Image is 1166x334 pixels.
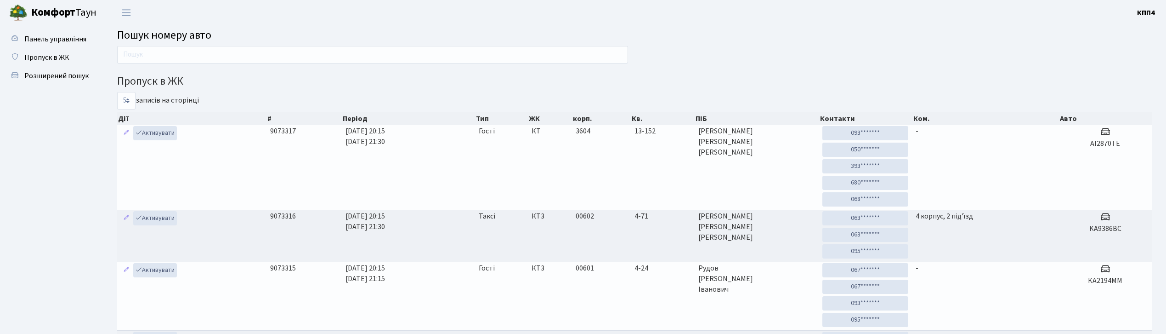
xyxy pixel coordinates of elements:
a: Активувати [133,211,177,225]
span: 4-24 [634,263,691,274]
span: - [916,263,918,273]
span: Таун [31,5,96,21]
span: Гості [479,126,495,137]
span: [PERSON_NAME] [PERSON_NAME] [PERSON_NAME] [698,211,815,243]
span: 4-71 [634,211,691,222]
h5: АІ2870ТЕ [1062,139,1149,148]
th: Кв. [631,112,695,125]
a: Редагувати [121,263,132,277]
span: [DATE] 20:15 [DATE] 21:15 [345,263,385,284]
span: КТ3 [532,211,568,222]
th: # [266,112,342,125]
th: ЖК [528,112,572,125]
a: КПП4 [1137,7,1155,18]
span: КТ [532,126,568,137]
select: записів на сторінці [117,92,136,109]
h4: Пропуск в ЖК [117,75,1152,88]
span: КТ3 [532,263,568,274]
input: Пошук [117,46,628,63]
span: 9073315 [270,263,296,273]
span: [PERSON_NAME] [PERSON_NAME] [PERSON_NAME] [698,126,815,158]
span: Рудов [PERSON_NAME] Іванович [698,263,815,295]
span: [DATE] 20:15 [DATE] 21:30 [345,211,385,232]
th: корп. [572,112,631,125]
span: Таксі [479,211,495,222]
span: Пропуск в ЖК [24,52,69,63]
span: Панель управління [24,34,86,44]
span: Розширений пошук [24,71,89,81]
th: Авто [1059,112,1153,125]
th: Період [342,112,475,125]
span: Гості [479,263,495,274]
th: Контакти [819,112,912,125]
span: 00602 [576,211,594,221]
th: Тип [475,112,528,125]
span: 00601 [576,263,594,273]
th: ПІБ [695,112,819,125]
span: 3604 [576,126,590,136]
span: 9073316 [270,211,296,221]
a: Розширений пошук [5,67,96,85]
span: Пошук номеру авто [117,27,211,43]
a: Пропуск в ЖК [5,48,96,67]
label: записів на сторінці [117,92,199,109]
a: Редагувати [121,211,132,225]
span: [DATE] 20:15 [DATE] 21:30 [345,126,385,147]
b: КПП4 [1137,8,1155,18]
a: Активувати [133,126,177,140]
button: Переключити навігацію [115,5,138,20]
h5: КА2194ММ [1062,276,1149,285]
span: 9073317 [270,126,296,136]
span: 13-152 [634,126,691,137]
img: logo.png [9,4,28,22]
b: Комфорт [31,5,75,20]
th: Дії [117,112,266,125]
span: - [916,126,918,136]
a: Редагувати [121,126,132,140]
a: Панель управління [5,30,96,48]
h5: KA9386BC [1062,225,1149,233]
span: 4 корпус, 2 під'їзд [916,211,973,221]
a: Активувати [133,263,177,277]
th: Ком. [912,112,1059,125]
